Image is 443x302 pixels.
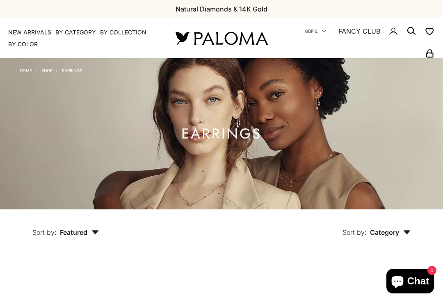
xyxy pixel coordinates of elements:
span: GBP £ [305,27,318,35]
button: Sort by: Featured [14,209,118,244]
span: Featured [60,228,99,236]
button: Sort by: Category [324,209,429,244]
nav: Secondary navigation [287,18,435,58]
p: Natural Diamonds & 14K Gold [176,4,267,14]
a: Shop [41,68,53,73]
summary: By Collection [100,28,146,36]
nav: Breadcrumb [20,66,82,73]
inbox-online-store-chat: Shopify online store chat [384,269,436,295]
span: Category [370,228,411,236]
summary: By Category [55,28,96,36]
span: Sort by: [343,228,367,236]
h1: Earrings [181,129,262,139]
summary: By Color [8,40,38,48]
a: FANCY CLUB [338,26,380,36]
span: Sort by: [32,228,57,236]
a: Earrings [62,68,82,73]
a: NEW ARRIVALS [8,28,51,36]
nav: Primary navigation [8,28,156,48]
a: Home [20,68,32,73]
button: GBP £ [305,27,326,35]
